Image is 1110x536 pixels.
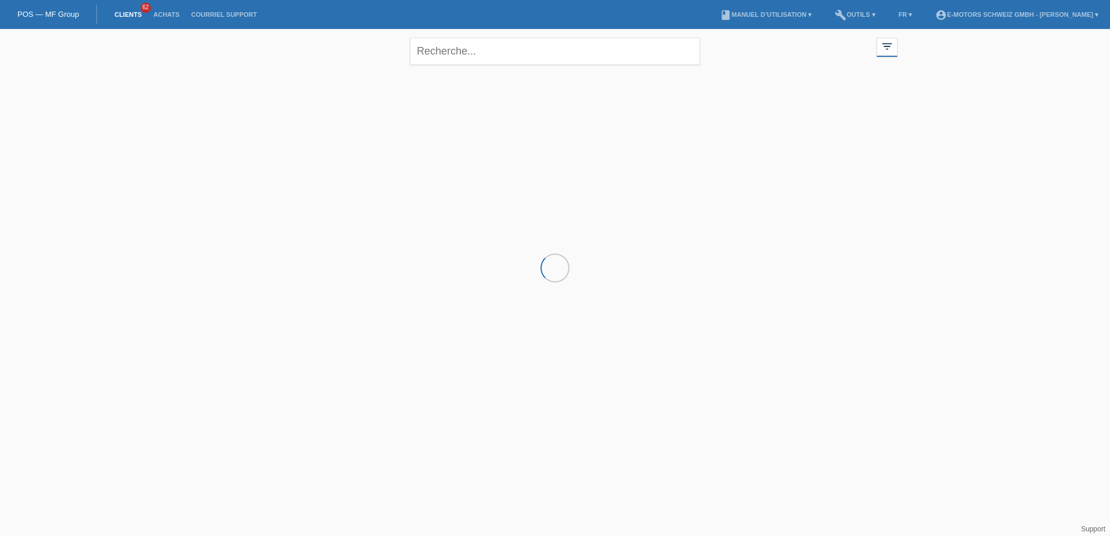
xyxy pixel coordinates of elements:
[835,9,846,21] i: build
[935,9,947,21] i: account_circle
[185,11,262,18] a: Courriel Support
[829,11,881,18] a: buildOutils ▾
[410,38,700,65] input: Recherche...
[881,40,893,53] i: filter_list
[109,11,147,18] a: Clients
[1081,525,1105,533] a: Support
[714,11,817,18] a: bookManuel d’utilisation ▾
[893,11,918,18] a: FR ▾
[147,11,185,18] a: Achats
[929,11,1104,18] a: account_circleE-Motors Schweiz GmbH - [PERSON_NAME] ▾
[17,10,79,19] a: POS — MF Group
[140,3,151,13] span: 62
[720,9,731,21] i: book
